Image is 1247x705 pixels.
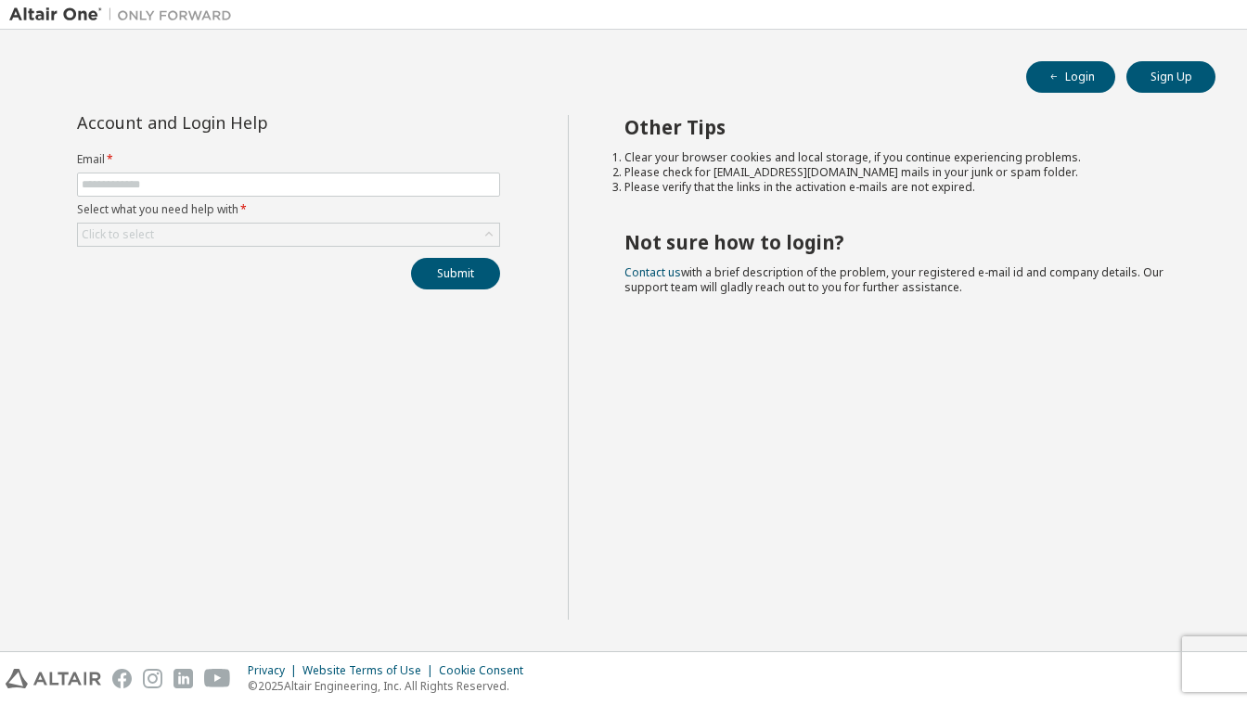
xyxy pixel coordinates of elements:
[302,663,439,678] div: Website Terms of Use
[248,663,302,678] div: Privacy
[624,180,1183,195] li: Please verify that the links in the activation e-mails are not expired.
[624,264,681,280] a: Contact us
[624,150,1183,165] li: Clear your browser cookies and local storage, if you continue experiencing problems.
[77,152,500,167] label: Email
[248,678,534,694] p: © 2025 Altair Engineering, Inc. All Rights Reserved.
[174,669,193,688] img: linkedin.svg
[1126,61,1215,93] button: Sign Up
[77,202,500,217] label: Select what you need help with
[9,6,241,24] img: Altair One
[624,230,1183,254] h2: Not sure how to login?
[112,669,132,688] img: facebook.svg
[77,115,416,130] div: Account and Login Help
[624,165,1183,180] li: Please check for [EMAIL_ADDRESS][DOMAIN_NAME] mails in your junk or spam folder.
[204,669,231,688] img: youtube.svg
[439,663,534,678] div: Cookie Consent
[82,227,154,242] div: Click to select
[624,264,1163,295] span: with a brief description of the problem, your registered e-mail id and company details. Our suppo...
[78,224,499,246] div: Click to select
[6,669,101,688] img: altair_logo.svg
[411,258,500,289] button: Submit
[1026,61,1115,93] button: Login
[143,669,162,688] img: instagram.svg
[624,115,1183,139] h2: Other Tips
